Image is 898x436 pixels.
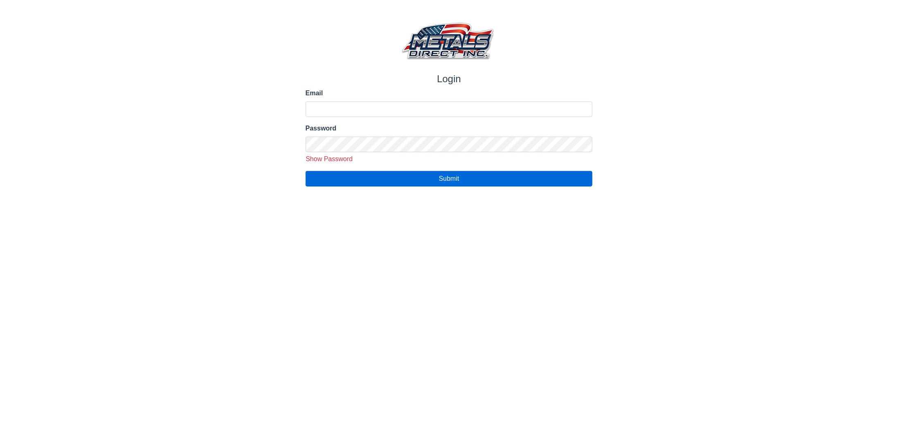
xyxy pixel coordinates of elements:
button: Submit [306,171,593,187]
span: Submit [439,175,459,182]
button: Show Password [303,154,356,164]
label: Password [306,124,593,133]
h1: Login [306,73,593,85]
label: Email [306,88,593,98]
span: Show Password [306,155,353,162]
